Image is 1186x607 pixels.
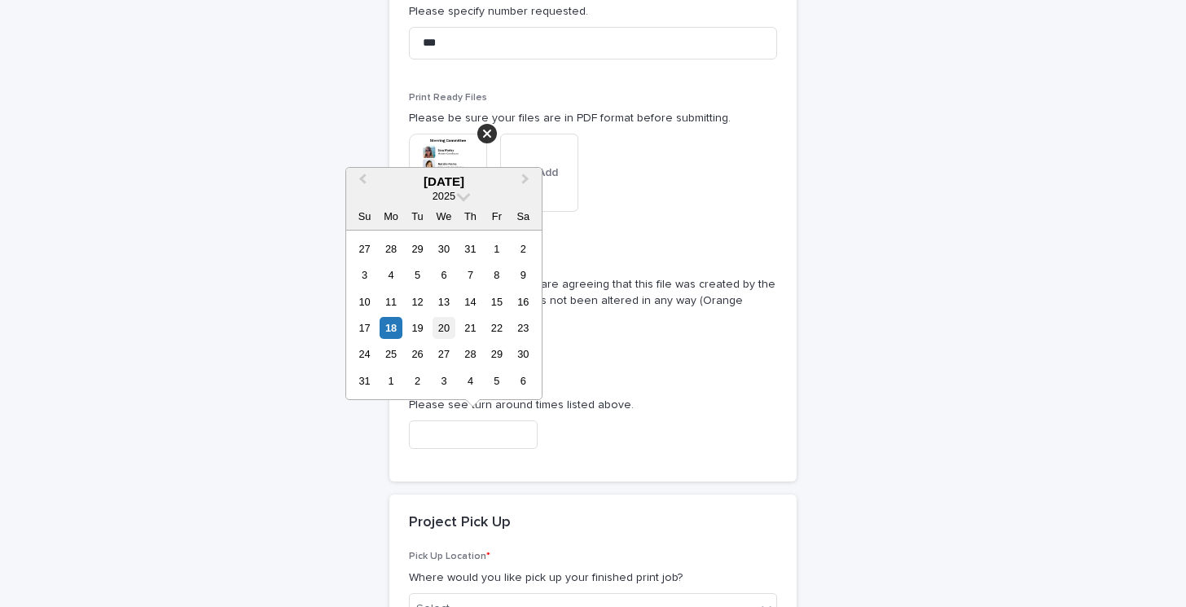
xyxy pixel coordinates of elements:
div: Choose Monday, August 4th, 2025 [380,264,402,286]
div: Choose Saturday, September 6th, 2025 [512,370,534,392]
div: Th [459,205,481,227]
div: Choose Thursday, August 7th, 2025 [459,264,481,286]
div: Choose Tuesday, July 29th, 2025 [406,238,428,260]
div: Choose Thursday, July 31st, 2025 [459,238,481,260]
div: Choose Tuesday, August 26th, 2025 [406,343,428,365]
div: Choose Wednesday, July 30th, 2025 [433,238,455,260]
div: Choose Monday, August 25th, 2025 [380,343,402,365]
div: Sa [512,205,534,227]
div: Choose Friday, August 22nd, 2025 [485,317,507,339]
div: We [433,205,455,227]
p: Where would you like pick up your finished print job? [409,570,777,587]
h2: Project Pick Up [409,514,511,532]
div: Choose Wednesday, August 27th, 2025 [433,343,455,365]
div: Choose Monday, July 28th, 2025 [380,238,402,260]
div: Choose Wednesday, August 13th, 2025 [433,291,455,313]
div: Choose Sunday, July 27th, 2025 [354,238,376,260]
div: Choose Sunday, August 17th, 2025 [354,317,376,339]
div: Tu [406,205,428,227]
div: [DATE] [346,174,542,189]
div: Choose Thursday, August 21st, 2025 [459,317,481,339]
div: Choose Friday, September 5th, 2025 [485,370,507,392]
div: Choose Sunday, August 3rd, 2025 [354,264,376,286]
div: Mo [380,205,402,227]
div: Choose Thursday, September 4th, 2025 [459,370,481,392]
span: Pick Up Location [409,552,490,561]
span: 2025 [433,190,455,202]
div: Choose Saturday, August 2nd, 2025 [512,238,534,260]
div: Choose Wednesday, August 6th, 2025 [433,264,455,286]
button: Add [500,134,578,212]
button: Previous Month [348,169,374,196]
p: Please be sure your files are in PDF format before submitting. [409,110,777,127]
div: Choose Tuesday, August 5th, 2025 [406,264,428,286]
div: Choose Thursday, August 14th, 2025 [459,291,481,313]
div: Choose Wednesday, August 20th, 2025 [433,317,455,339]
div: Choose Friday, August 8th, 2025 [485,264,507,286]
div: Choose Thursday, August 28th, 2025 [459,343,481,365]
div: Choose Saturday, August 30th, 2025 [512,343,534,365]
div: Fr [485,205,507,227]
div: Choose Sunday, August 24th, 2025 [354,343,376,365]
div: Choose Friday, August 1st, 2025 [485,238,507,260]
button: Next Month [514,169,540,196]
p: By checking this box you are agreeing that this file was created by the NW creative team and has ... [409,276,777,327]
span: Print Ready Files [409,93,487,103]
div: Choose Wednesday, September 3rd, 2025 [433,370,455,392]
div: Choose Monday, September 1st, 2025 [380,370,402,392]
div: Choose Friday, August 29th, 2025 [485,343,507,365]
div: Choose Tuesday, August 19th, 2025 [406,317,428,339]
div: Choose Saturday, August 9th, 2025 [512,264,534,286]
div: Choose Monday, August 18th, 2025 [380,317,402,339]
p: Please specify number requested. [409,3,777,20]
div: Choose Tuesday, September 2nd, 2025 [406,370,428,392]
div: Choose Friday, August 15th, 2025 [485,291,507,313]
div: month 2025-08 [351,235,536,394]
div: Choose Sunday, August 31st, 2025 [354,370,376,392]
div: Choose Saturday, August 23rd, 2025 [512,317,534,339]
div: Choose Saturday, August 16th, 2025 [512,291,534,313]
div: Su [354,205,376,227]
div: Choose Tuesday, August 12th, 2025 [406,291,428,313]
p: Please see turn around times listed above. [409,397,777,414]
div: Choose Monday, August 11th, 2025 [380,291,402,313]
div: Choose Sunday, August 10th, 2025 [354,291,376,313]
span: Add [538,167,558,178]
